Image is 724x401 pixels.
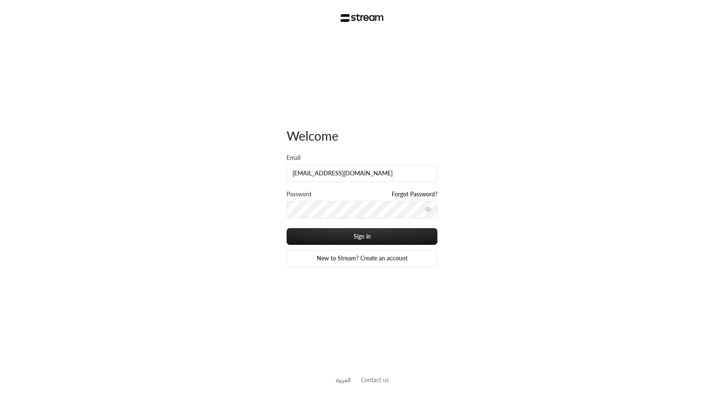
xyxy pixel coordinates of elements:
a: New to Stream? Create an account [287,250,437,267]
img: Stream Logo [341,14,384,22]
a: Forgot Password? [392,190,437,198]
span: Welcome [287,128,339,143]
button: Sign in [287,228,437,245]
button: Contact us [361,375,389,384]
a: Contact us [361,376,389,383]
a: العربية [336,372,351,388]
label: Password [287,190,311,198]
label: Email [287,154,300,162]
button: toggle password visibility [421,203,435,216]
